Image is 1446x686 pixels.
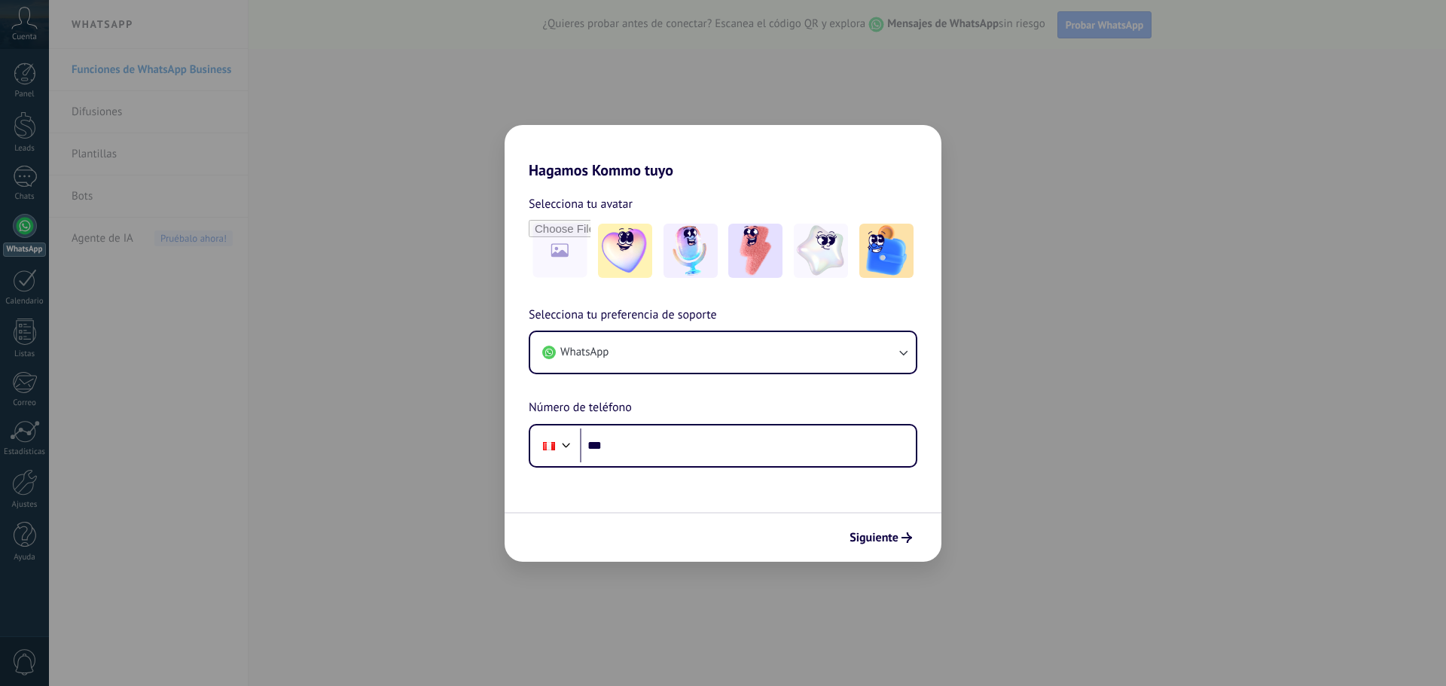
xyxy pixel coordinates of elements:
img: -1.jpeg [598,224,652,278]
span: Selecciona tu preferencia de soporte [529,306,717,325]
button: Siguiente [843,525,919,550]
span: Selecciona tu avatar [529,194,633,214]
span: WhatsApp [560,345,609,360]
span: Siguiente [850,532,898,543]
img: -4.jpeg [794,224,848,278]
img: -5.jpeg [859,224,914,278]
img: -3.jpeg [728,224,782,278]
img: -2.jpeg [664,224,718,278]
span: Número de teléfono [529,398,632,418]
h2: Hagamos Kommo tuyo [505,125,941,179]
button: WhatsApp [530,332,916,373]
div: Peru: + 51 [535,430,563,462]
